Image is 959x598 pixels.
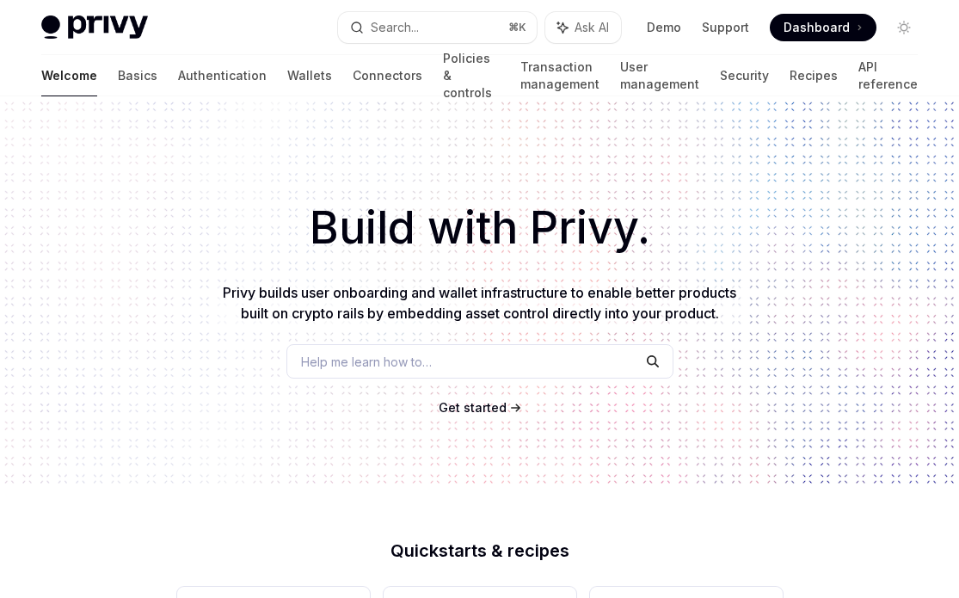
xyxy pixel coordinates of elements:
span: Dashboard [784,19,850,36]
h2: Quickstarts & recipes [177,542,783,559]
a: Recipes [790,55,838,96]
button: Toggle dark mode [890,14,918,41]
a: Dashboard [770,14,876,41]
a: Authentication [178,55,267,96]
a: Support [702,19,749,36]
a: API reference [858,55,918,96]
button: Search...⌘K [338,12,537,43]
span: Ask AI [575,19,609,36]
a: Connectors [353,55,422,96]
a: User management [620,55,699,96]
div: Search... [371,17,419,38]
button: Ask AI [545,12,621,43]
a: Get started [439,399,507,416]
a: Transaction management [520,55,599,96]
span: Privy builds user onboarding and wallet infrastructure to enable better products built on crypto ... [223,284,736,322]
a: Security [720,55,769,96]
img: light logo [41,15,148,40]
a: Wallets [287,55,332,96]
a: Policies & controls [443,55,500,96]
span: Get started [439,400,507,415]
a: Demo [647,19,681,36]
a: Welcome [41,55,97,96]
span: ⌘ K [508,21,526,34]
h1: Build with Privy. [28,194,931,262]
span: Help me learn how to… [301,353,432,371]
a: Basics [118,55,157,96]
